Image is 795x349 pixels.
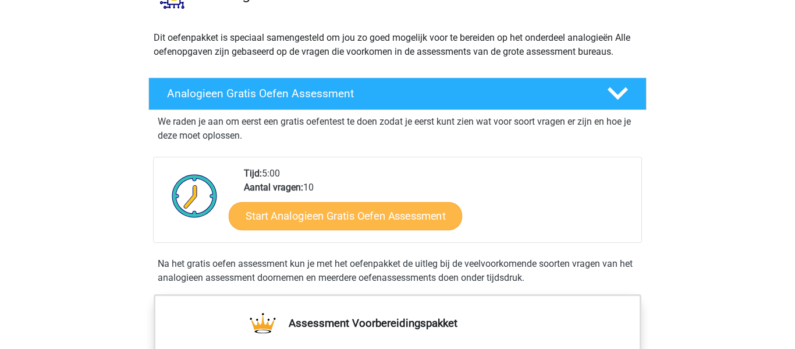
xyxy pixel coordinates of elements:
img: Klok [165,167,224,225]
p: Dit oefenpakket is speciaal samengesteld om jou zo goed mogelijk voor te bereiden op het onderdee... [154,31,641,59]
div: Na het gratis oefen assessment kun je met het oefenpakket de uitleg bij de veelvoorkomende soorte... [153,257,642,285]
h4: Analogieen Gratis Oefen Assessment [167,87,588,100]
a: Start Analogieen Gratis Oefen Assessment [229,202,462,230]
b: Aantal vragen: [244,182,303,193]
p: We raden je aan om eerst een gratis oefentest te doen zodat je eerst kunt zien wat voor soort vra... [158,115,637,143]
b: Tijd: [244,168,262,179]
a: Analogieen Gratis Oefen Assessment [144,77,651,110]
div: 5:00 10 [235,167,641,242]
